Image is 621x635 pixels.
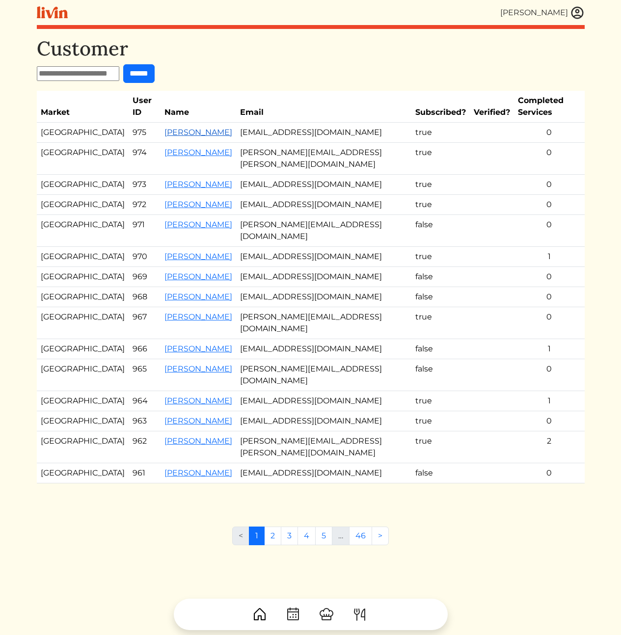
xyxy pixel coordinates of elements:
[514,143,584,175] td: 0
[164,292,232,301] a: [PERSON_NAME]
[129,143,161,175] td: 974
[319,607,334,622] img: ChefHat-a374fb509e4f37eb0702ca99f5f64f3b6956810f32a249b33092029f8484b388.svg
[514,247,584,267] td: 1
[129,195,161,215] td: 972
[37,307,129,339] td: [GEOGRAPHIC_DATA]
[232,527,389,553] nav: Pages
[236,431,411,463] td: [PERSON_NAME][EMAIL_ADDRESS][PERSON_NAME][DOMAIN_NAME]
[37,463,129,483] td: [GEOGRAPHIC_DATA]
[129,91,161,123] th: User ID
[129,175,161,195] td: 973
[236,267,411,287] td: [EMAIL_ADDRESS][DOMAIN_NAME]
[37,215,129,247] td: [GEOGRAPHIC_DATA]
[411,267,470,287] td: false
[514,339,584,359] td: 1
[236,359,411,391] td: [PERSON_NAME][EMAIL_ADDRESS][DOMAIN_NAME]
[161,91,236,123] th: Name
[129,307,161,339] td: 967
[236,287,411,307] td: [EMAIL_ADDRESS][DOMAIN_NAME]
[164,312,232,321] a: [PERSON_NAME]
[411,91,470,123] th: Subscribed?
[164,396,232,405] a: [PERSON_NAME]
[164,220,232,229] a: [PERSON_NAME]
[514,123,584,143] td: 0
[37,267,129,287] td: [GEOGRAPHIC_DATA]
[514,431,584,463] td: 2
[514,287,584,307] td: 0
[37,91,129,123] th: Market
[129,123,161,143] td: 975
[37,247,129,267] td: [GEOGRAPHIC_DATA]
[129,287,161,307] td: 968
[129,411,161,431] td: 963
[164,436,232,446] a: [PERSON_NAME]
[37,195,129,215] td: [GEOGRAPHIC_DATA]
[164,416,232,425] a: [PERSON_NAME]
[37,37,585,60] h1: Customer
[411,143,470,175] td: true
[164,148,232,157] a: [PERSON_NAME]
[264,527,281,545] a: 2
[514,391,584,411] td: 1
[236,91,411,123] th: Email
[570,5,585,20] img: user_account-e6e16d2ec92f44fc35f99ef0dc9cddf60790bfa021a6ecb1c896eb5d2907b31c.svg
[249,527,265,545] a: 1
[514,307,584,339] td: 0
[129,267,161,287] td: 969
[164,344,232,353] a: [PERSON_NAME]
[129,247,161,267] td: 970
[349,527,372,545] a: 46
[352,607,368,622] img: ForkKnife-55491504ffdb50bab0c1e09e7649658475375261d09fd45db06cec23bce548bf.svg
[411,247,470,267] td: true
[514,463,584,483] td: 0
[236,123,411,143] td: [EMAIL_ADDRESS][DOMAIN_NAME]
[411,431,470,463] td: true
[164,200,232,209] a: [PERSON_NAME]
[129,339,161,359] td: 966
[281,527,298,545] a: 3
[236,391,411,411] td: [EMAIL_ADDRESS][DOMAIN_NAME]
[37,391,129,411] td: [GEOGRAPHIC_DATA]
[236,195,411,215] td: [EMAIL_ADDRESS][DOMAIN_NAME]
[297,527,316,545] a: 4
[514,215,584,247] td: 0
[129,463,161,483] td: 961
[411,123,470,143] td: true
[411,391,470,411] td: true
[411,195,470,215] td: true
[164,272,232,281] a: [PERSON_NAME]
[470,91,514,123] th: Verified?
[411,359,470,391] td: false
[514,359,584,391] td: 0
[236,339,411,359] td: [EMAIL_ADDRESS][DOMAIN_NAME]
[514,195,584,215] td: 0
[411,411,470,431] td: true
[514,175,584,195] td: 0
[411,307,470,339] td: true
[236,247,411,267] td: [EMAIL_ADDRESS][DOMAIN_NAME]
[411,339,470,359] td: false
[129,431,161,463] td: 962
[37,175,129,195] td: [GEOGRAPHIC_DATA]
[372,527,389,545] a: Next
[252,607,268,622] img: House-9bf13187bcbb5817f509fe5e7408150f90897510c4275e13d0d5fca38e0b5951.svg
[129,215,161,247] td: 971
[236,307,411,339] td: [PERSON_NAME][EMAIL_ADDRESS][DOMAIN_NAME]
[37,411,129,431] td: [GEOGRAPHIC_DATA]
[236,463,411,483] td: [EMAIL_ADDRESS][DOMAIN_NAME]
[129,359,161,391] td: 965
[411,215,470,247] td: false
[411,175,470,195] td: true
[315,527,332,545] a: 5
[285,607,301,622] img: CalendarDots-5bcf9d9080389f2a281d69619e1c85352834be518fbc73d9501aef674afc0d57.svg
[514,267,584,287] td: 0
[514,411,584,431] td: 0
[236,175,411,195] td: [EMAIL_ADDRESS][DOMAIN_NAME]
[514,91,584,123] th: Completed Services
[164,180,232,189] a: [PERSON_NAME]
[411,287,470,307] td: false
[37,339,129,359] td: [GEOGRAPHIC_DATA]
[164,364,232,373] a: [PERSON_NAME]
[129,391,161,411] td: 964
[37,123,129,143] td: [GEOGRAPHIC_DATA]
